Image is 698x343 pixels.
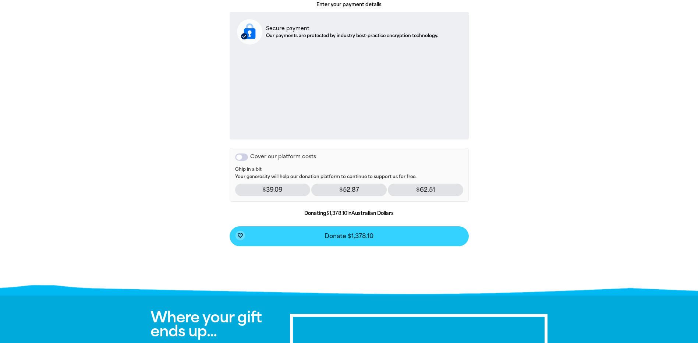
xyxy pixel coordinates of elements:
[266,25,438,32] p: Secure payment
[311,184,387,196] p: $52.87
[230,226,469,246] button: favorite_borderDonate $1,378.10
[230,210,469,217] p: Donating in Australian Dollars
[237,233,243,238] i: favorite_border
[325,233,373,239] span: Donate $1,378.10
[235,167,463,180] p: Your generosity will help our donation platform to continue to support us for free.
[266,32,438,39] p: Our payments are protected by industry best-practice encryption technology.
[230,1,469,8] p: Enter your payment details
[150,308,262,340] span: Where your gift ends up...
[235,167,463,173] span: Chip in a bit
[388,184,463,196] p: $62.51
[326,211,347,216] b: $1,378.10
[235,184,311,196] p: $39.09
[235,50,463,133] iframe: Secure payment input frame
[235,153,248,161] button: Cover our platform costs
